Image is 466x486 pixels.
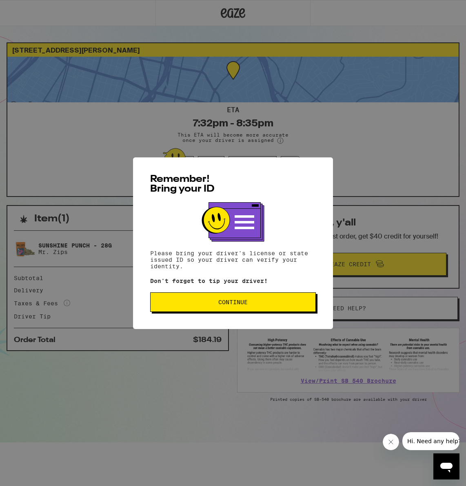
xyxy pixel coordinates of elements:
iframe: Message from company [402,432,459,450]
iframe: Close message [383,434,399,450]
iframe: Button to launch messaging window [433,453,459,479]
button: Continue [150,292,316,312]
span: Continue [218,299,248,305]
span: Remember! Bring your ID [150,175,215,194]
span: Hi. Need any help? [5,6,59,12]
p: Don't forget to tip your driver! [150,278,316,284]
p: Please bring your driver's license or state issued ID so your driver can verify your identity. [150,250,316,270]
